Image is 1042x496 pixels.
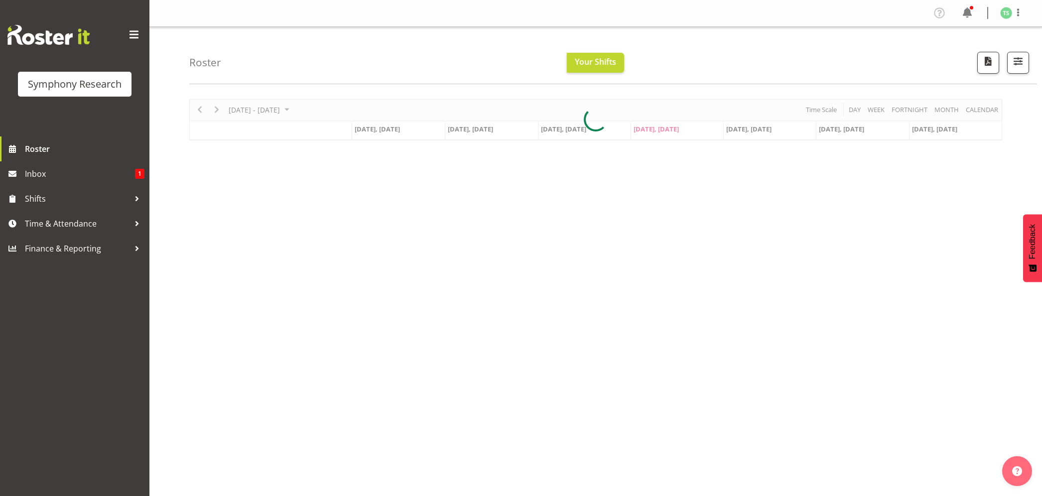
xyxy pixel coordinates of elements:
span: Roster [25,141,144,156]
img: tanya-stebbing1954.jpg [1000,7,1012,19]
h4: Roster [189,57,221,68]
span: Your Shifts [575,56,616,67]
span: Finance & Reporting [25,241,130,256]
button: Feedback - Show survey [1023,214,1042,282]
img: help-xxl-2.png [1012,466,1022,476]
button: Your Shifts [567,53,624,73]
img: Rosterit website logo [7,25,90,45]
div: Symphony Research [28,77,122,92]
button: Filter Shifts [1007,52,1029,74]
span: Time & Attendance [25,216,130,231]
span: Inbox [25,166,135,181]
span: Feedback [1028,224,1037,259]
button: Download a PDF of the roster according to the set date range. [977,52,999,74]
span: Shifts [25,191,130,206]
span: 1 [135,169,144,179]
